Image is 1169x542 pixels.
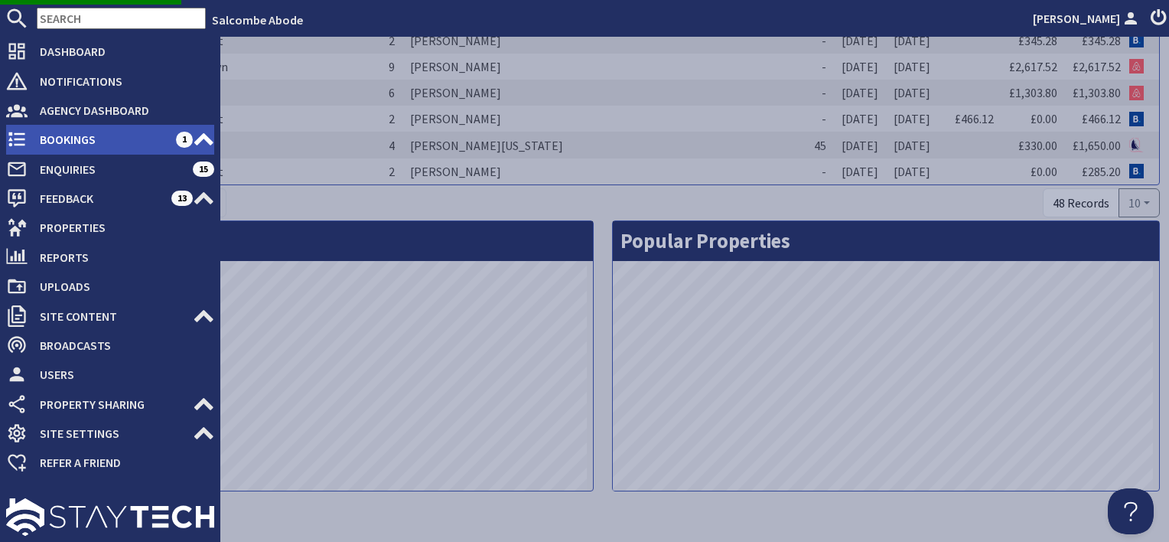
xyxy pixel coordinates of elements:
[28,274,214,299] span: Uploads
[6,333,214,358] a: Broadcasts
[1043,188,1119,217] div: 48 Records
[28,304,193,328] span: Site Content
[28,215,214,240] span: Properties
[6,392,214,416] a: Property Sharing
[799,80,834,106] td: -
[389,164,395,179] span: 2
[1108,488,1154,534] iframe: Toggle Customer Support
[1033,9,1141,28] a: [PERSON_NAME]
[1009,59,1057,74] a: £2,617.52
[28,245,214,269] span: Reports
[799,28,834,54] td: -
[1129,86,1144,100] img: Referer: Airbnb
[6,39,214,64] a: Dashboard
[1129,59,1144,73] img: Referer: Airbnb
[402,28,799,54] td: [PERSON_NAME]
[886,80,938,106] td: [DATE]
[171,191,193,206] span: 13
[834,132,886,158] td: [DATE]
[799,106,834,132] td: -
[1009,85,1057,100] a: £1,303.80
[834,54,886,80] td: [DATE]
[1073,59,1121,74] a: £2,617.52
[6,245,214,269] a: Reports
[6,186,214,211] a: Feedback 13
[389,85,395,100] span: 6
[402,158,799,184] td: [PERSON_NAME]
[1073,85,1121,100] a: £1,303.80
[1129,112,1144,126] img: Referer: Booking.com
[6,498,214,536] img: staytech_l_w-4e588a39d9fa60e82540d7cfac8cfe4b7147e857d3e8dbdfbd41c59d52db0ec4.svg
[1082,111,1121,126] a: £466.12
[6,98,214,122] a: Agency Dashboard
[28,186,171,211] span: Feedback
[886,158,938,184] td: [DATE]
[37,8,206,29] input: SEARCH
[28,392,193,416] span: Property Sharing
[834,28,886,54] td: [DATE]
[193,162,214,177] span: 15
[1031,111,1057,126] a: £0.00
[28,450,214,475] span: Refer a Friend
[212,12,303,28] a: Salcombe Abode
[1129,138,1144,152] img: Referer: Salcombe Abode
[402,54,799,80] td: [PERSON_NAME]
[1031,164,1057,179] a: £0.00
[28,362,214,387] span: Users
[389,138,395,153] span: 4
[1018,33,1057,48] a: £345.28
[28,421,193,446] span: Site Settings
[402,132,799,158] td: [PERSON_NAME][US_STATE]
[834,106,886,132] td: [DATE]
[6,157,214,181] a: Enquiries 15
[1018,138,1057,153] a: £330.00
[389,33,395,48] span: 2
[1082,164,1121,179] a: £285.20
[1129,164,1144,178] img: Referer: Booking.com
[28,157,193,181] span: Enquiries
[47,221,593,261] h2: Popular Dates
[799,132,834,158] td: 45
[6,304,214,328] a: Site Content
[955,111,994,126] a: £466.12
[389,111,395,126] span: 2
[1082,33,1121,48] a: £345.28
[6,421,214,446] a: Site Settings
[28,98,214,122] span: Agency Dashboard
[6,127,214,152] a: Bookings 1
[886,132,938,158] td: [DATE]
[886,28,938,54] td: [DATE]
[28,333,214,358] span: Broadcasts
[6,450,214,475] a: Refer a Friend
[176,132,193,147] span: 1
[6,274,214,299] a: Uploads
[402,106,799,132] td: [PERSON_NAME]
[6,362,214,387] a: Users
[613,221,1159,261] h2: Popular Properties
[1119,188,1160,217] button: 10
[28,69,214,93] span: Notifications
[28,39,214,64] span: Dashboard
[886,54,938,80] td: [DATE]
[886,106,938,132] td: [DATE]
[834,158,886,184] td: [DATE]
[1129,33,1144,47] img: Referer: Booking.com
[6,69,214,93] a: Notifications
[799,54,834,80] td: -
[28,127,176,152] span: Bookings
[389,59,395,74] span: 9
[1073,138,1121,153] a: £1,650.00
[799,158,834,184] td: -
[402,80,799,106] td: [PERSON_NAME]
[834,80,886,106] td: [DATE]
[6,215,214,240] a: Properties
